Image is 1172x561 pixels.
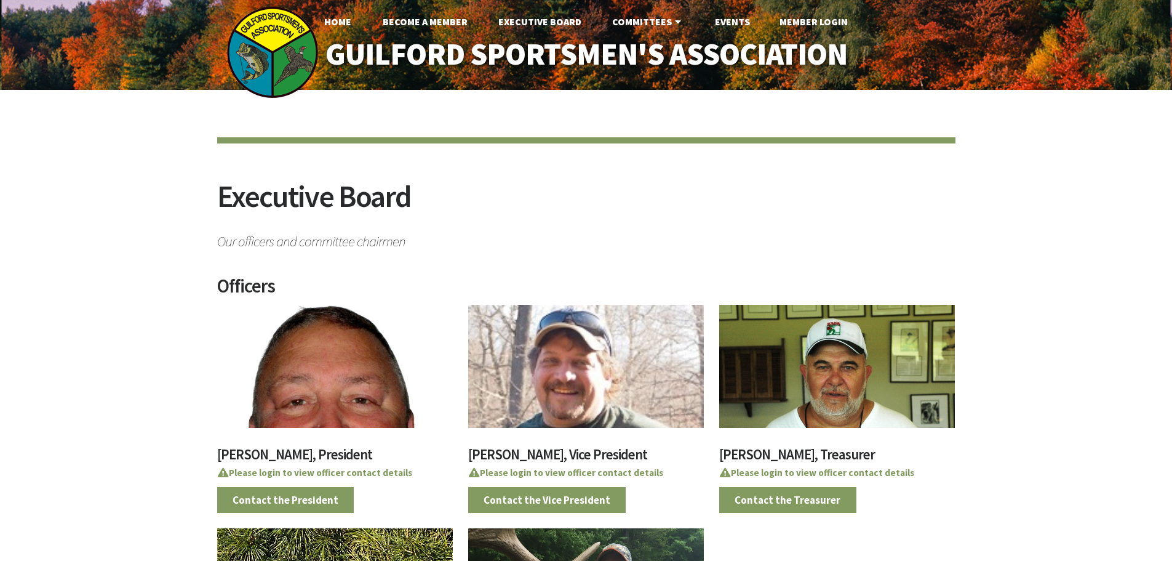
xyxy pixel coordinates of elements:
[299,28,873,81] a: Guilford Sportsmen's Association
[217,227,955,249] span: Our officers and committee chairmen
[719,487,856,513] a: Contact the Treasurer
[705,9,760,34] a: Events
[602,9,694,34] a: Committees
[719,467,914,478] a: Please login to view officer contact details
[468,467,663,478] a: Please login to view officer contact details
[217,181,955,227] h2: Executive Board
[226,6,319,99] img: logo_sm.png
[468,447,704,469] h3: [PERSON_NAME], Vice President
[488,9,591,34] a: Executive Board
[373,9,477,34] a: Become A Member
[217,487,354,513] a: Contact the President
[314,9,361,34] a: Home
[719,447,955,469] h3: [PERSON_NAME], Treasurer
[217,447,453,469] h3: [PERSON_NAME], President
[217,467,412,478] a: Please login to view officer contact details
[770,9,858,34] a: Member Login
[217,276,955,305] h2: Officers
[468,487,626,513] a: Contact the Vice President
